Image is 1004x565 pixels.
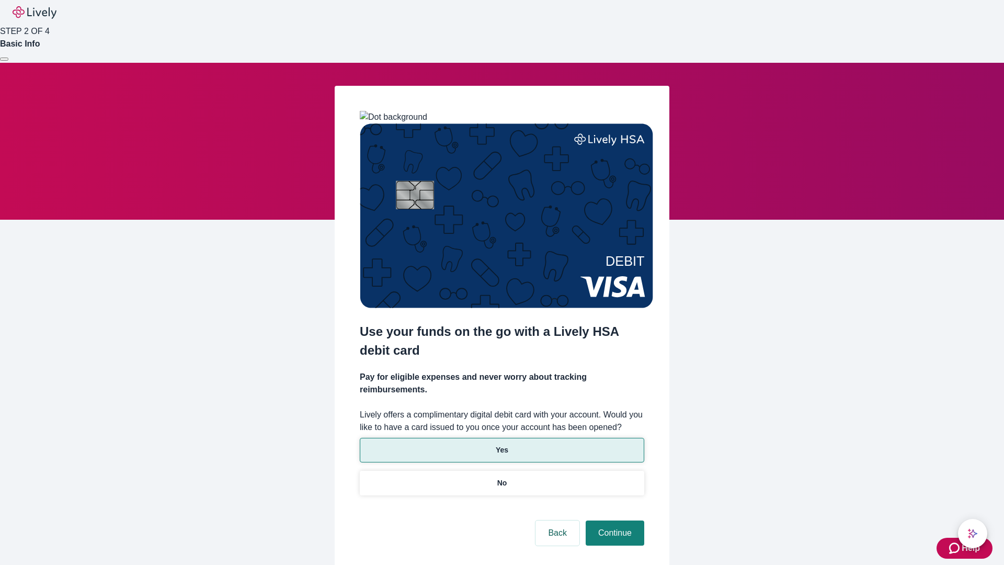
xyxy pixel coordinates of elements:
[937,538,992,559] button: Zendesk support iconHelp
[13,6,56,19] img: Lively
[360,471,644,495] button: No
[535,521,579,546] button: Back
[360,322,644,360] h2: Use your funds on the go with a Lively HSA debit card
[360,438,644,462] button: Yes
[497,478,507,489] p: No
[360,123,653,308] img: Debit card
[586,521,644,546] button: Continue
[949,542,962,555] svg: Zendesk support icon
[360,371,644,396] h4: Pay for eligible expenses and never worry about tracking reimbursements.
[360,111,427,123] img: Dot background
[360,409,644,434] label: Lively offers a complimentary digital debit card with your account. Would you like to have a card...
[967,528,978,539] svg: Lively AI Assistant
[958,519,987,548] button: chat
[962,542,980,555] span: Help
[496,445,508,456] p: Yes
